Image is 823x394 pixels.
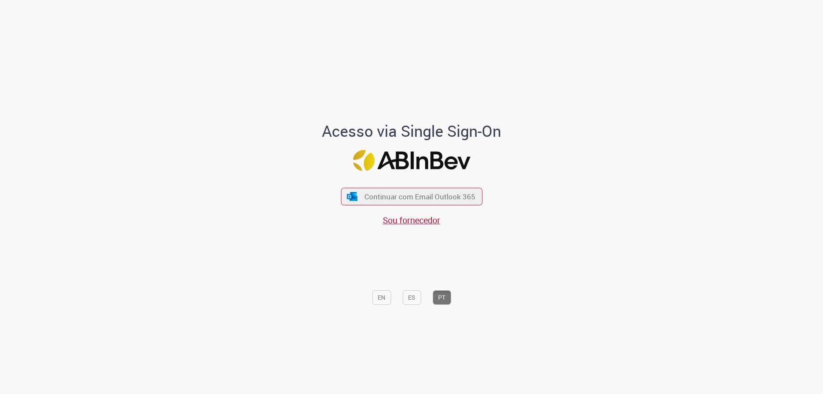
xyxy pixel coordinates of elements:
button: ES [402,290,421,305]
h1: Acesso via Single Sign-On [293,123,531,140]
button: ícone Azure/Microsoft 360 Continuar com Email Outlook 365 [341,188,482,205]
button: PT [433,290,451,305]
a: Sou fornecedor [383,214,440,226]
img: Logo ABInBev [353,150,470,171]
button: EN [372,290,391,305]
img: ícone Azure/Microsoft 360 [346,192,358,201]
span: Continuar com Email Outlook 365 [364,192,475,202]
